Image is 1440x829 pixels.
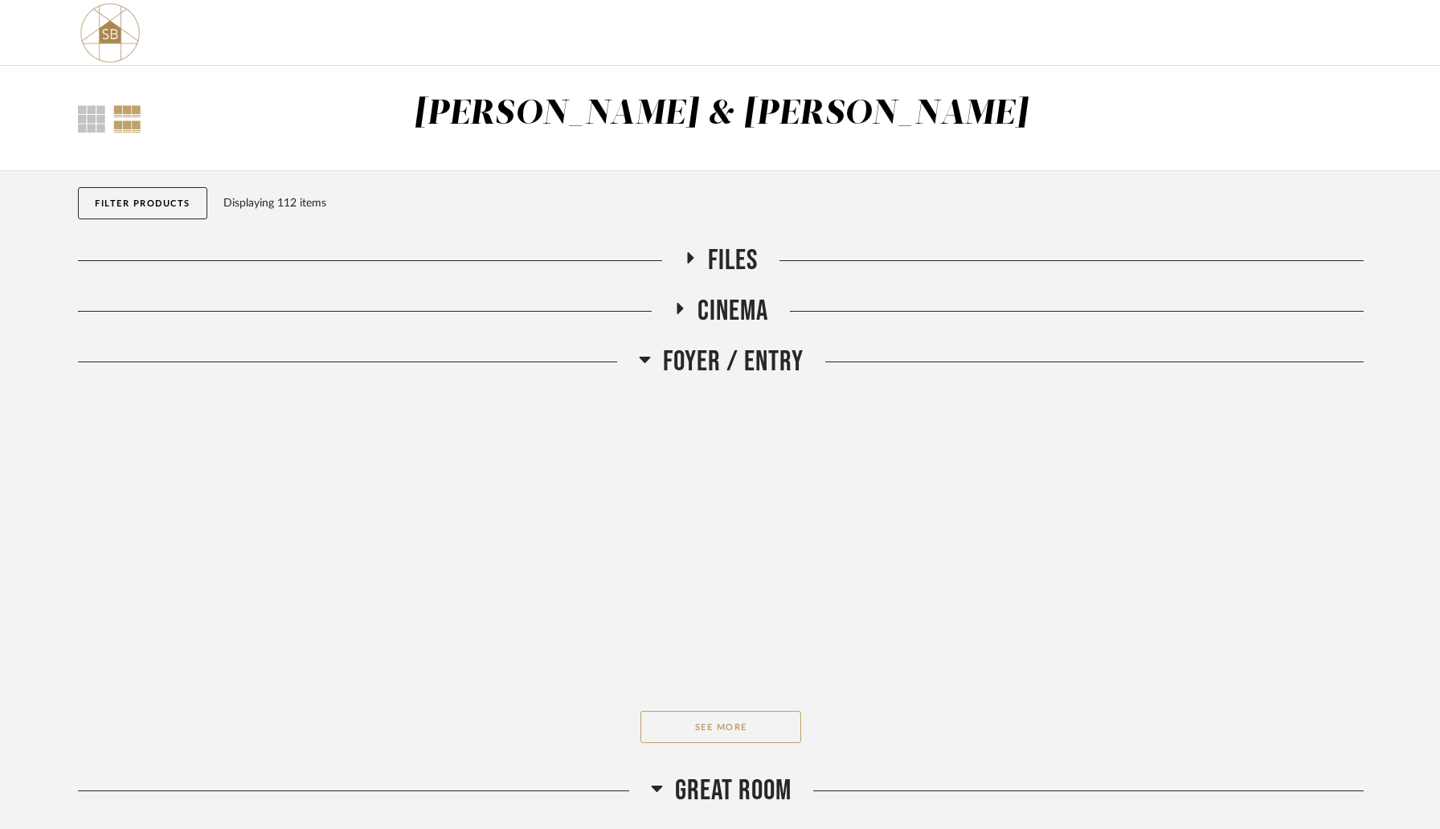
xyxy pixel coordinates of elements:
[414,97,1029,131] div: [PERSON_NAME] & [PERSON_NAME]
[223,194,1356,212] div: Displaying 112 items
[78,1,142,65] img: 02324877-c6fa-4261-b847-82fa1115e5a4.png
[708,243,758,278] span: FILES
[78,187,207,219] button: Filter Products
[640,711,801,743] button: See More
[697,294,768,329] span: CINEMA
[663,345,804,379] span: Foyer / Entry
[675,774,792,808] span: Great Room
